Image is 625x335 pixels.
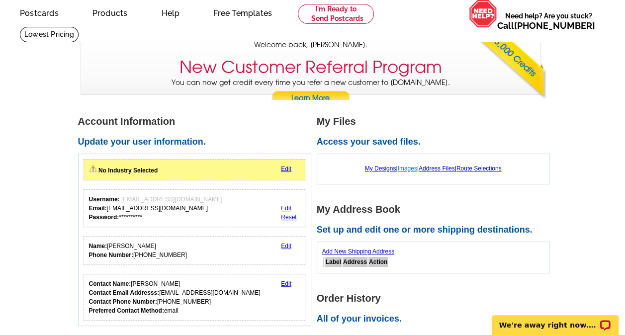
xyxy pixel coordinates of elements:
[145,0,195,24] a: Help
[89,289,160,296] strong: Contact Email Addresss:
[397,165,417,172] a: Images
[317,204,555,215] h1: My Address Book
[343,257,367,267] th: Address
[89,242,187,259] div: [PERSON_NAME] [PHONE_NUMBER]
[254,40,367,50] span: Welcome back, [PERSON_NAME].
[84,189,306,227] div: Your login information.
[89,196,120,203] strong: Username:
[98,167,158,174] strong: No Industry Selected
[271,91,350,106] a: Learn More
[89,307,164,314] strong: Preferred Contact Method:
[197,0,288,24] a: Free Templates
[497,20,595,31] span: Call
[365,165,396,172] a: My Designs
[89,251,133,258] strong: Phone Number:
[84,236,306,265] div: Your personal details.
[89,280,131,287] strong: Contact Name:
[89,214,119,221] strong: Password:
[514,20,595,31] a: [PHONE_NUMBER]
[317,225,555,236] h2: Set up and edit one or more shipping destinations.
[281,243,291,250] a: Edit
[89,279,261,315] div: [PERSON_NAME] [EMAIL_ADDRESS][DOMAIN_NAME] [PHONE_NUMBER] email
[317,137,555,148] h2: Access your saved files.
[322,248,394,255] a: Add New Shipping Address
[317,116,555,127] h1: My Files
[281,214,296,221] a: Reset
[485,304,625,335] iframe: LiveChat chat widget
[456,165,502,172] a: Route Selections
[281,205,291,212] a: Edit
[4,0,75,24] a: Postcards
[322,159,544,178] div: | | |
[317,314,555,325] h2: All of your invoices.
[78,137,317,148] h2: Update your user information.
[78,116,317,127] h1: Account Information
[179,57,442,78] h3: New Customer Referral Program
[325,257,342,267] th: Label
[419,165,455,172] a: Address Files
[81,78,540,106] p: You can now get credit every time you refer a new customer to [DOMAIN_NAME].
[368,257,388,267] th: Action
[77,0,144,24] a: Products
[84,274,306,321] div: Who should we contact regarding order issues?
[281,280,291,287] a: Edit
[281,166,291,172] a: Edit
[497,11,600,31] span: Need help? Are you stuck?
[89,298,157,305] strong: Contact Phone Number:
[121,196,222,203] span: [EMAIL_ADDRESS][DOMAIN_NAME]
[89,165,97,172] img: warningIcon.png
[89,243,107,250] strong: Name:
[89,205,107,212] strong: Email:
[317,293,555,304] h1: Order History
